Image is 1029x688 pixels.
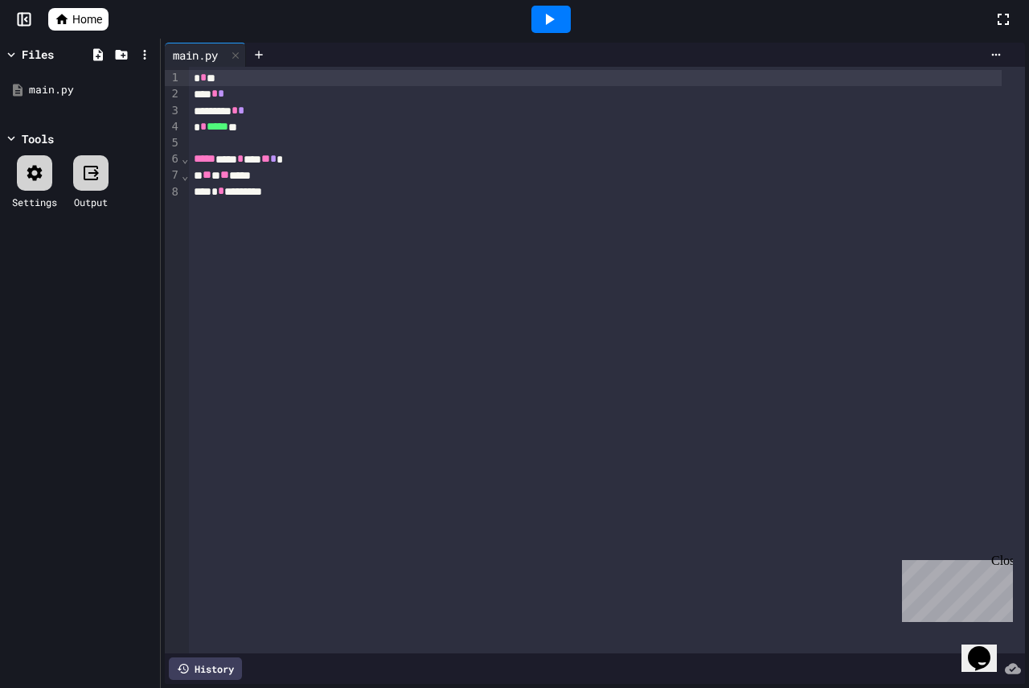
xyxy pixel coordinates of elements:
[165,135,181,151] div: 5
[165,86,181,102] div: 2
[165,167,181,183] div: 7
[22,130,54,147] div: Tools
[12,195,57,209] div: Settings
[181,169,189,182] span: Fold line
[165,70,181,86] div: 1
[165,43,246,67] div: main.py
[169,657,242,680] div: History
[48,8,109,31] a: Home
[165,184,181,200] div: 8
[165,119,181,135] div: 4
[165,103,181,119] div: 3
[896,554,1013,622] iframe: chat widget
[181,152,189,165] span: Fold line
[29,82,154,98] div: main.py
[22,46,54,63] div: Files
[6,6,111,102] div: Chat with us now!Close
[961,624,1013,672] iframe: chat widget
[72,11,102,27] span: Home
[74,195,108,209] div: Output
[165,47,226,64] div: main.py
[165,151,181,167] div: 6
